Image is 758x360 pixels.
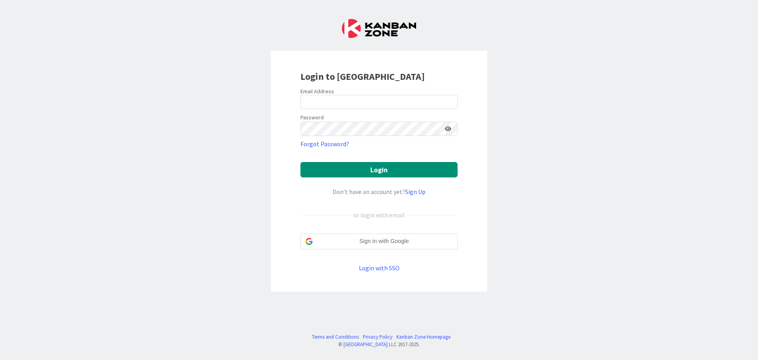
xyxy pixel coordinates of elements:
a: Kanban Zone Homepage [396,333,450,341]
img: Kanban Zone [342,19,416,38]
div: Sign in with Google [300,234,458,249]
a: Forgot Password? [300,139,349,149]
label: Email Address [300,88,334,95]
b: Login to [GEOGRAPHIC_DATA] [300,70,425,83]
a: Sign Up [405,188,426,196]
div: or login with email [351,210,407,220]
a: [GEOGRAPHIC_DATA] [343,341,388,347]
div: © LLC 2017- 2025 . [308,341,450,348]
a: Terms and Conditions [312,333,359,341]
a: Privacy Policy [363,333,392,341]
button: Login [300,162,458,177]
a: Login with SSO [359,264,400,272]
div: Don’t have an account yet? [300,187,458,196]
label: Password [300,113,324,122]
span: Sign in with Google [316,237,452,245]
